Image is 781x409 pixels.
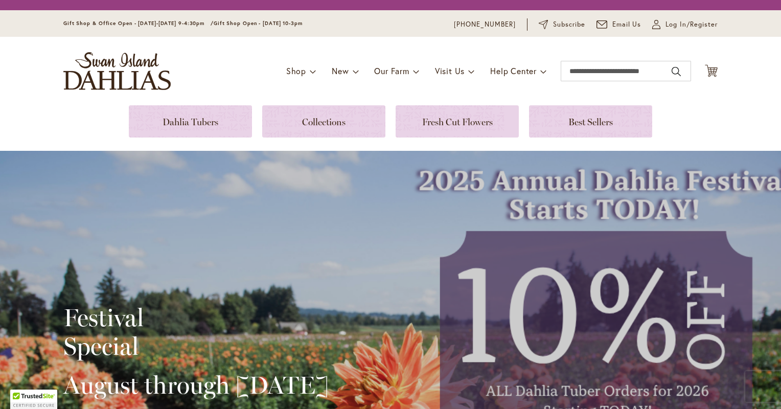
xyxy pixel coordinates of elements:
a: [PHONE_NUMBER] [454,19,516,30]
span: Our Farm [374,65,409,76]
span: New [332,65,349,76]
span: Shop [286,65,306,76]
span: Email Us [612,19,641,30]
span: Log In/Register [665,19,718,30]
a: store logo [63,52,171,90]
h2: Festival Special [63,303,329,360]
span: Visit Us [435,65,465,76]
span: Gift Shop Open - [DATE] 10-3pm [214,20,303,27]
a: Subscribe [539,19,585,30]
a: Email Us [596,19,641,30]
span: Gift Shop & Office Open - [DATE]-[DATE] 9-4:30pm / [63,20,214,27]
button: Search [672,63,681,80]
div: TrustedSite Certified [10,390,57,409]
span: Subscribe [553,19,585,30]
a: Log In/Register [652,19,718,30]
span: Help Center [490,65,537,76]
h2: August through [DATE] [63,371,329,399]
